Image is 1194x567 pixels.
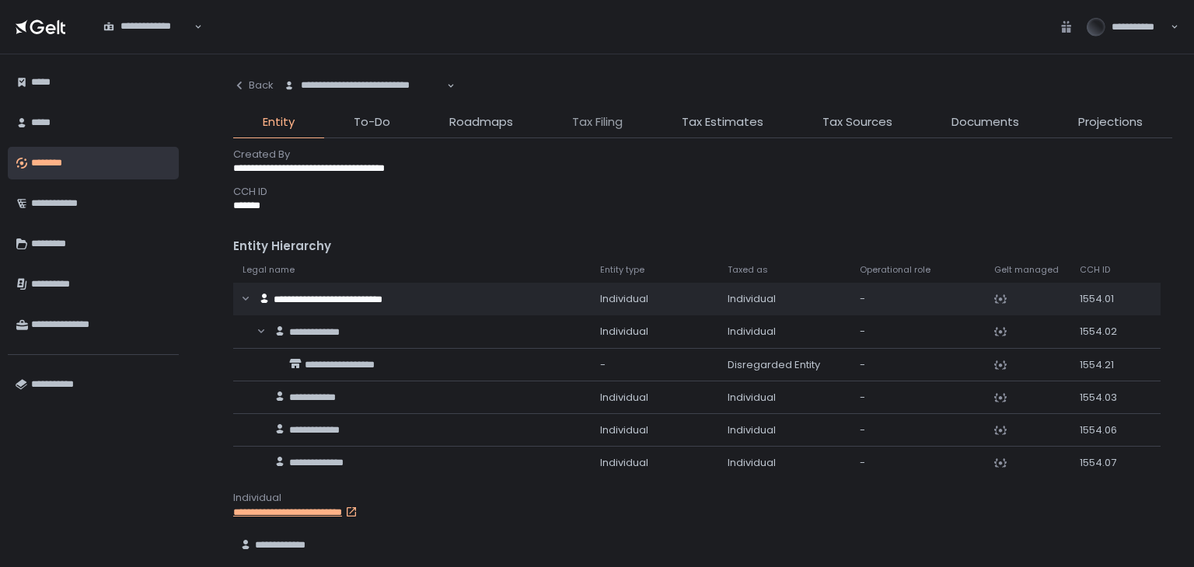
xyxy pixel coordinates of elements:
span: Tax Estimates [682,113,763,131]
div: Search for option [93,11,202,43]
span: Tax Sources [822,113,892,131]
div: 1554.07 [1080,456,1133,470]
div: 1554.06 [1080,423,1133,437]
div: Search for option [274,70,455,103]
div: - [860,391,976,405]
div: - [860,423,976,437]
input: Search for option [103,33,193,49]
span: Gelt managed [994,264,1059,276]
div: Created By [233,148,1172,162]
div: Individual [600,423,709,437]
div: - [600,358,709,372]
div: Individual [600,325,709,339]
div: Entity Hierarchy [233,238,1172,256]
div: Individual [600,391,709,405]
span: Documents [951,113,1019,131]
div: 1554.01 [1080,292,1133,306]
div: CCH ID [233,185,1172,199]
span: Operational role [860,264,930,276]
div: 1554.02 [1080,325,1133,339]
div: - [860,456,976,470]
input: Search for option [284,92,445,108]
span: Roadmaps [449,113,513,131]
div: 1554.21 [1080,358,1133,372]
div: Individual [600,292,709,306]
div: - [860,358,976,372]
div: - [860,325,976,339]
div: Individual [728,456,841,470]
span: Projections [1078,113,1143,131]
div: Individual [600,456,709,470]
div: 1554.03 [1080,391,1133,405]
span: Taxed as [728,264,768,276]
span: CCH ID [1080,264,1110,276]
span: Tax Filing [572,113,623,131]
div: Individual [728,391,841,405]
button: Back [233,70,274,101]
div: - [860,292,976,306]
span: Entity type [600,264,644,276]
div: Disregarded Entity [728,358,841,372]
span: To-Do [354,113,390,131]
div: Individual [728,292,841,306]
div: Individual [728,423,841,437]
div: Individual [233,491,1172,505]
span: Entity [263,113,295,131]
div: Back [233,78,274,92]
div: Individual [728,325,841,339]
span: Legal name [243,264,295,276]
